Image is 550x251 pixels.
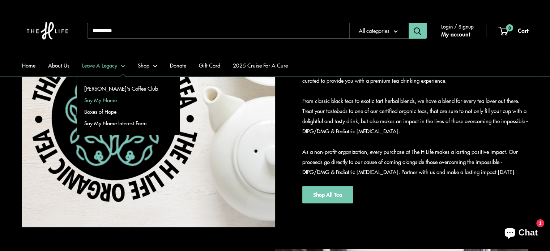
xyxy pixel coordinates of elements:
a: Say My Name [77,94,180,106]
a: [PERSON_NAME]'s Coffee Club [77,83,180,94]
span: Login / Signup [441,22,474,31]
a: Boxes of Hope [77,106,180,117]
a: Shop [138,60,157,70]
a: My account [441,29,470,40]
a: 2025 Cruise For A Cure [233,60,288,70]
a: Gift Card [199,60,220,70]
a: 0 Cart [499,25,528,36]
a: About Us [48,60,69,70]
p: At The H Life, our organic tea is more than just a simple beverage to us—it's a symbol of commitm... [302,15,528,177]
input: Search... [87,23,349,39]
span: Cart [518,26,528,35]
span: 0 [506,24,513,31]
a: Donate [170,60,186,70]
button: Search [409,23,427,39]
a: Shop All Tea [302,186,353,203]
inbox-online-store-chat: Shopify online store chat [498,222,544,245]
a: Leave A Legacy [82,60,125,70]
img: The H Life [22,7,73,54]
a: Say My Name Interest Form [77,117,180,129]
a: Home [22,60,35,70]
